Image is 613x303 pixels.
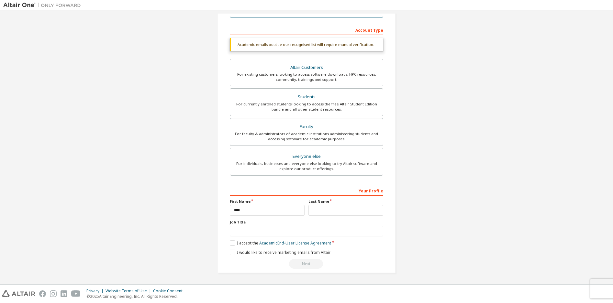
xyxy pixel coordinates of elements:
label: First Name [230,199,305,204]
label: I would like to receive marketing emails from Altair [230,250,330,255]
label: Last Name [308,199,383,204]
div: Privacy [86,288,106,294]
div: Read and acccept EULA to continue [230,259,383,269]
div: For individuals, businesses and everyone else looking to try Altair software and explore our prod... [234,161,379,171]
p: © 2025 Altair Engineering, Inc. All Rights Reserved. [86,294,186,299]
div: Account Type [230,25,383,35]
div: Cookie Consent [153,288,186,294]
div: Altair Customers [234,63,379,72]
img: Altair One [3,2,84,8]
img: altair_logo.svg [2,290,35,297]
a: Academic End-User License Agreement [259,240,331,246]
label: Job Title [230,220,383,225]
div: Website Terms of Use [106,288,153,294]
label: I accept the [230,240,331,246]
img: facebook.svg [39,290,46,297]
img: linkedin.svg [61,290,67,297]
div: For existing customers looking to access software downloads, HPC resources, community, trainings ... [234,72,379,82]
div: Everyone else [234,152,379,161]
img: youtube.svg [71,290,81,297]
div: Your Profile [230,185,383,196]
img: instagram.svg [50,290,57,297]
div: Students [234,92,379,102]
div: For faculty & administrators of academic institutions administering students and accessing softwa... [234,131,379,142]
div: Faculty [234,122,379,131]
div: Academic emails outside our recognised list will require manual verification. [230,38,383,51]
div: For currently enrolled students looking to access the free Altair Student Edition bundle and all ... [234,102,379,112]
